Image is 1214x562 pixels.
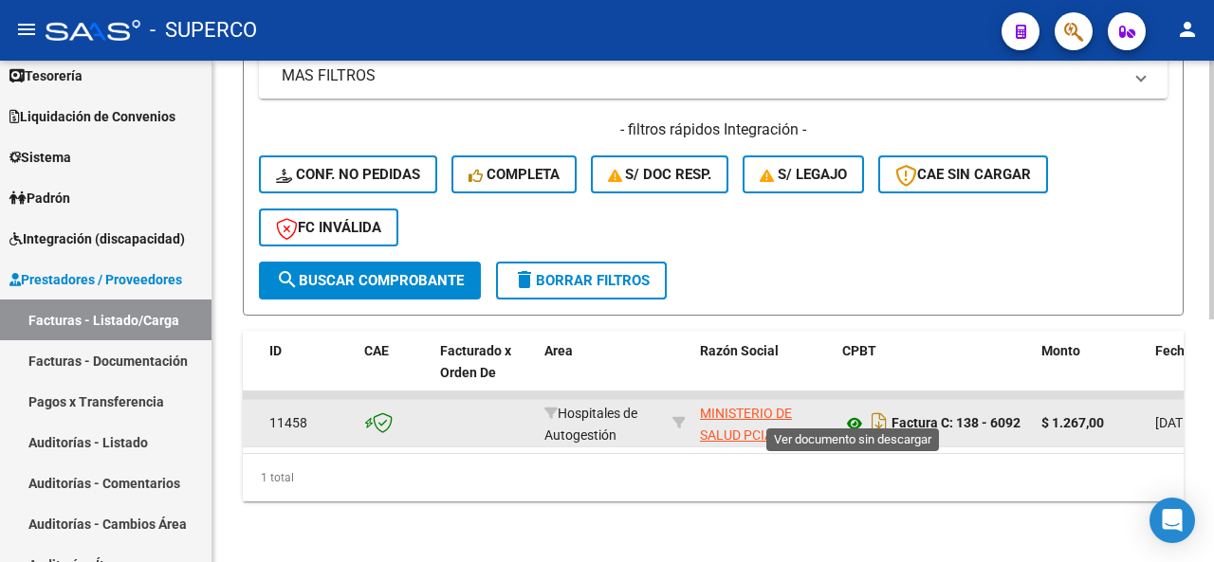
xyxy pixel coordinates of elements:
[276,219,381,236] span: FC Inválida
[1041,343,1080,358] span: Monto
[259,262,481,299] button: Buscar Comprobante
[496,262,667,299] button: Borrar Filtros
[15,18,38,41] mat-icon: menu
[469,166,560,183] span: Completa
[537,331,665,414] datatable-header-cell: Area
[259,53,1168,99] mat-expansion-panel-header: MAS FILTROS
[1150,498,1195,543] div: Open Intercom Messenger
[892,416,1021,431] strong: Factura C: 138 - 6092
[700,406,811,464] span: MINISTERIO DE SALUD PCIA DE BS AS
[9,228,185,249] span: Integración (discapacidad)
[269,343,282,358] span: ID
[608,166,712,183] span: S/ Doc Resp.
[357,331,432,414] datatable-header-cell: CAE
[259,119,1168,140] h4: - filtros rápidos Integración -
[867,408,892,438] i: Descargar documento
[700,343,779,358] span: Razón Social
[440,343,511,380] span: Facturado x Orden De
[282,65,1122,86] mat-panel-title: MAS FILTROS
[1041,415,1104,430] strong: $ 1.267,00
[700,403,827,443] div: 30626983398
[269,415,307,430] span: 11458
[243,454,1184,501] div: 1 total
[364,343,389,358] span: CAE
[895,166,1031,183] span: CAE SIN CARGAR
[432,331,537,414] datatable-header-cell: Facturado x Orden De
[878,155,1048,193] button: CAE SIN CARGAR
[692,331,835,414] datatable-header-cell: Razón Social
[9,106,175,127] span: Liquidación de Convenios
[276,272,464,289] span: Buscar Comprobante
[513,272,650,289] span: Borrar Filtros
[544,343,573,358] span: Area
[9,269,182,290] span: Prestadores / Proveedores
[259,208,398,246] button: FC Inválida
[451,155,577,193] button: Completa
[842,343,876,358] span: CPBT
[591,155,729,193] button: S/ Doc Resp.
[544,406,637,443] span: Hospitales de Autogestión
[835,331,1034,414] datatable-header-cell: CPBT
[1034,331,1148,414] datatable-header-cell: Monto
[276,268,299,291] mat-icon: search
[513,268,536,291] mat-icon: delete
[276,166,420,183] span: Conf. no pedidas
[150,9,257,51] span: - SUPERCO
[262,331,357,414] datatable-header-cell: ID
[9,188,70,208] span: Padrón
[760,166,847,183] span: S/ legajo
[1155,415,1194,430] span: [DATE]
[259,155,437,193] button: Conf. no pedidas
[9,65,83,86] span: Tesorería
[9,147,71,168] span: Sistema
[1176,18,1199,41] mat-icon: person
[743,155,864,193] button: S/ legajo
